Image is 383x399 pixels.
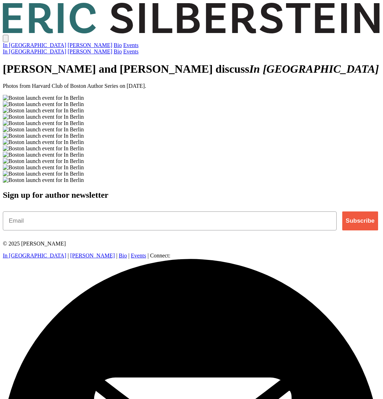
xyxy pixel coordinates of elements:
span: | [148,253,149,259]
img: Boston launch event for In Berlin [3,101,84,107]
img: Boston launch event for In Berlin [3,139,84,145]
a: In [GEOGRAPHIC_DATA] [3,48,66,54]
span: | [128,253,129,259]
img: Boston launch event for In Berlin [3,164,84,171]
a: [PERSON_NAME] [67,42,112,48]
img: Boston launch event for In Berlin [3,107,84,114]
img: Boston launch event for In Berlin [3,120,84,126]
a: Events [123,48,139,54]
img: Boston launch event for In Berlin [3,95,84,101]
p: © 2025 [PERSON_NAME] [3,241,380,247]
span: | [67,253,69,259]
a: Bio [114,48,122,54]
h2: Sign up for author newsletter [3,190,380,200]
img: Boston launch event for In Berlin [3,114,84,120]
a: Bio [119,253,127,259]
h1: [PERSON_NAME] and [PERSON_NAME] discuss [3,63,380,76]
em: In [GEOGRAPHIC_DATA] [249,63,379,75]
a: Events [123,42,139,48]
img: Boston launch event for In Berlin [3,126,84,133]
img: Boston launch event for In Berlin [3,133,84,139]
img: Boston launch event for In Berlin [3,158,84,164]
p: Photos from Harvard Club of Boston Author Series on [DATE]. [3,83,380,89]
input: Email [3,211,337,230]
a: In [GEOGRAPHIC_DATA] [3,253,66,259]
span: Connect: [150,253,170,259]
img: Boston launch event for In Berlin [3,177,84,183]
button: Subscribe [342,211,378,230]
img: Boston launch event for In Berlin [3,152,84,158]
img: Boston launch event for In Berlin [3,171,84,177]
a: [PERSON_NAME] [67,48,112,54]
span: | [116,253,117,259]
a: [PERSON_NAME] [70,253,115,259]
a: In [GEOGRAPHIC_DATA] [3,42,66,48]
img: Boston launch event for In Berlin [3,145,84,152]
a: Bio [114,42,122,48]
a: Events [131,253,146,259]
